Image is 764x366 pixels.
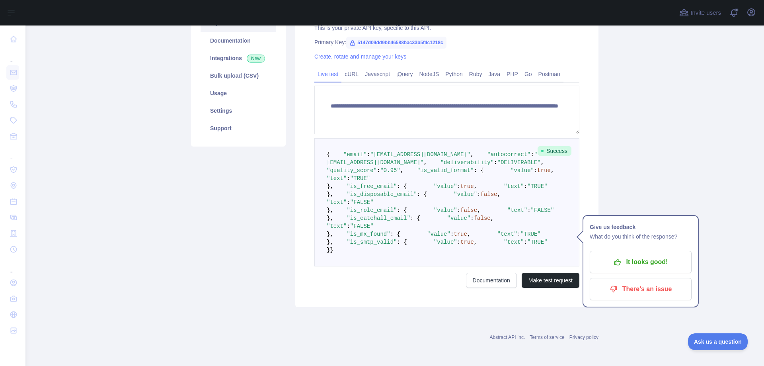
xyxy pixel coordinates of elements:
[347,223,350,229] span: :
[457,207,460,213] span: :
[454,191,477,198] span: "value"
[327,247,330,253] span: }
[330,247,333,253] span: }
[327,215,333,221] span: },
[457,183,460,190] span: :
[477,207,480,213] span: ,
[460,207,477,213] span: false
[504,239,524,245] span: "text"
[327,167,377,174] span: "quality_score"
[434,239,457,245] span: "value"
[524,183,527,190] span: :
[535,68,563,80] a: Postman
[6,48,19,64] div: ...
[527,239,547,245] span: "TRUE"
[314,38,579,46] div: Primary Key:
[400,167,403,174] span: ,
[347,191,417,198] span: "is_disposable_email"
[460,239,474,245] span: true
[678,6,723,19] button: Invite users
[417,191,427,198] span: : {
[201,119,276,137] a: Support
[497,159,540,166] span: "DELIVERABLE"
[347,207,397,213] span: "is_role_email"
[477,191,480,198] span: :
[466,68,485,80] a: Ruby
[590,251,692,273] button: It looks good!
[504,183,524,190] span: "text"
[347,239,397,245] span: "is_smtp_valid"
[522,273,579,288] button: Make test request
[327,183,333,190] span: },
[474,183,477,190] span: ,
[481,191,497,198] span: false
[527,183,547,190] span: "TRUE"
[397,239,407,245] span: : {
[347,199,350,206] span: :
[350,175,370,182] span: "TRUE"
[531,207,554,213] span: "FALSE"
[390,231,400,237] span: : {
[470,151,474,158] span: ,
[327,191,333,198] span: },
[417,167,474,174] span: "is_valid_format"
[327,207,333,213] span: },
[485,68,504,80] a: Java
[410,215,420,221] span: : {
[327,223,347,229] span: "text"
[393,68,416,80] a: jQuery
[427,231,450,237] span: "value"
[397,183,407,190] span: : {
[327,231,333,237] span: },
[494,159,497,166] span: :
[530,335,564,340] a: Terms of service
[327,151,330,158] span: {
[507,207,527,213] span: "text"
[688,333,748,350] iframe: Toggle Customer Support
[350,223,374,229] span: "FALSE"
[454,231,467,237] span: true
[347,183,397,190] span: "is_free_email"
[201,84,276,102] a: Usage
[551,167,554,174] span: ,
[6,258,19,274] div: ...
[517,231,520,237] span: :
[690,8,721,18] span: Invite users
[370,151,470,158] span: "[EMAIL_ADDRESS][DOMAIN_NAME]"
[531,151,534,158] span: :
[474,167,484,174] span: : {
[314,68,341,80] a: Live test
[590,222,692,232] h1: Give us feedback
[314,53,406,60] a: Create, rotate and manage your keys
[466,273,517,288] a: Documentation
[474,239,477,245] span: ,
[347,231,390,237] span: "is_mx_found"
[377,167,380,174] span: :
[367,151,370,158] span: :
[467,231,470,237] span: ,
[434,207,457,213] span: "value"
[596,282,686,296] p: There's an issue
[521,68,535,80] a: Go
[327,175,347,182] span: "text"
[201,102,276,119] a: Settings
[460,183,474,190] span: true
[247,55,265,63] span: New
[201,32,276,49] a: Documentation
[470,215,474,221] span: :
[537,167,551,174] span: true
[487,151,530,158] span: "autocorrect"
[538,146,571,156] span: Success
[397,207,407,213] span: : {
[590,278,692,300] button: There's an issue
[362,68,393,80] a: Javascript
[341,68,362,80] a: cURL
[346,37,446,49] span: 5147d09dd9bb46588bac33b5f4c1218c
[6,145,19,161] div: ...
[327,239,333,245] span: },
[527,207,530,213] span: :
[534,167,537,174] span: :
[596,255,686,269] p: It looks good!
[424,159,427,166] span: ,
[201,67,276,84] a: Bulk upload (CSV)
